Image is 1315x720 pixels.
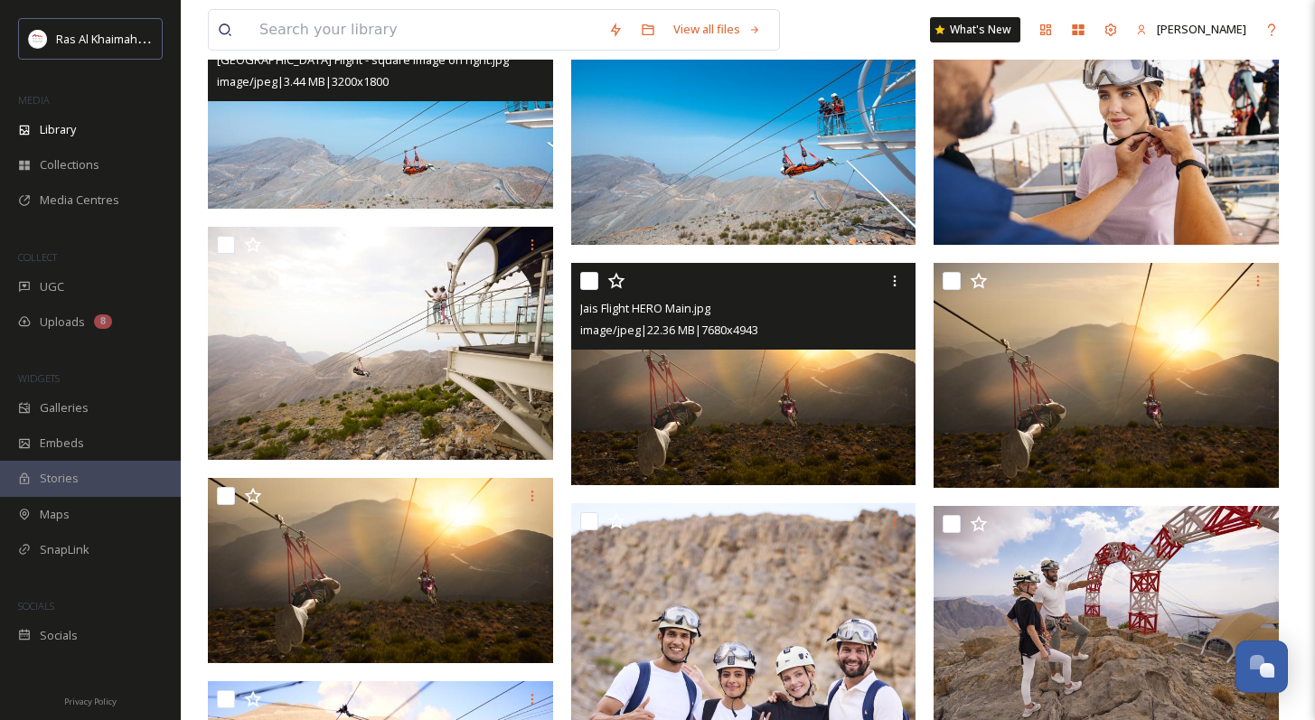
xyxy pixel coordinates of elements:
[208,14,553,209] img: Jebel Jais Flight - square image on right.jpg
[571,14,916,245] img: Jais Flight RAK.jpg
[40,435,84,452] span: Embeds
[40,627,78,644] span: Socials
[664,12,770,47] a: View all files
[208,227,558,460] img: Jais Flight HERO 03.jpg
[40,121,76,138] span: Library
[40,156,99,173] span: Collections
[250,10,599,50] input: Search your library
[64,689,117,711] a: Privacy Policy
[40,541,89,558] span: SnapLink
[580,300,710,316] span: Jais Flight HERO Main.jpg
[934,263,1283,488] img: Jais Flight HERO Main MB.jpg
[208,478,558,663] img: Jais Flight HERO Main wide.jpg
[64,696,117,707] span: Privacy Policy
[930,17,1020,42] a: What's New
[1127,12,1255,47] a: [PERSON_NAME]
[571,263,916,485] img: Jais Flight HERO Main.jpg
[934,14,1279,245] img: Jais flight (2) RAK.jpg
[217,51,509,68] span: [GEOGRAPHIC_DATA] Flight - square image on right.jpg
[94,314,112,329] div: 8
[56,30,312,47] span: Ras Al Khaimah Tourism Development Authority
[40,313,85,331] span: Uploads
[18,371,60,385] span: WIDGETS
[40,506,70,523] span: Maps
[40,278,64,295] span: UGC
[40,399,89,416] span: Galleries
[18,93,50,107] span: MEDIA
[18,599,54,612] span: SOCIALS
[40,192,119,209] span: Media Centres
[1157,21,1246,37] span: [PERSON_NAME]
[40,470,79,487] span: Stories
[1235,641,1288,693] button: Open Chat
[29,30,47,48] img: Logo_RAKTDA_RGB-01.png
[217,73,389,89] span: image/jpeg | 3.44 MB | 3200 x 1800
[580,322,758,338] span: image/jpeg | 22.36 MB | 7680 x 4943
[18,250,57,264] span: COLLECT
